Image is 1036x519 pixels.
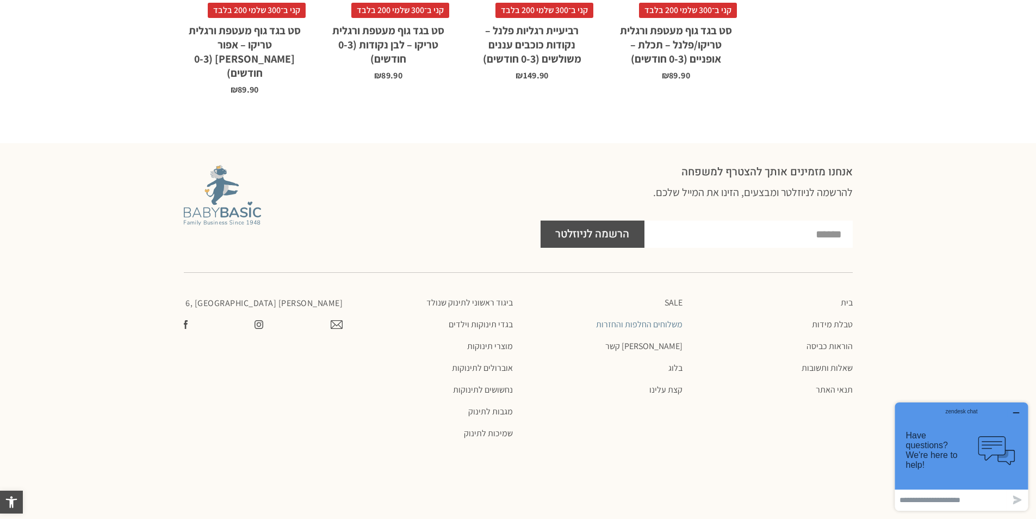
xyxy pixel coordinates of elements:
[231,84,238,95] span: ₪
[615,18,737,66] h2: סט בגד גוף מעטפת ורגלית טריקו/פלנל – תכלת – אופניים (0-3 חודשים)
[374,70,402,81] bdi: 89.90
[353,428,513,439] a: שמיכות לתינוק
[693,341,853,352] a: הוראות כביסה
[184,165,261,225] img: Baby Basic מבית אריה בגדים לתינוקות
[693,297,853,308] a: בית
[662,70,669,81] span: ₪
[331,320,343,329] img: צרו קשר עם בייבי בייסיק במייל
[693,384,853,395] a: תנאי האתר
[184,320,188,329] img: עשו לנו לייק בפייסבוק
[541,165,853,179] h2: אנחנו מזמינים אותך להצטרף למשפחה
[353,319,513,330] a: בגדי תינוקות וילדים
[639,3,737,18] span: קני ב־300 שלמי 200 בלבד
[255,320,263,329] img: צפו בעמוד שלנו באינסטגרם
[353,363,513,374] a: אוברולים לתינוקות
[693,319,853,330] a: טבלת מידות
[555,221,629,248] span: הרשמה לניוזלטר
[524,341,683,352] a: [PERSON_NAME] קשר
[353,406,513,417] a: מגבות לתינוק
[541,221,644,248] button: הרשמה לניוזלטר
[524,319,683,330] a: משלוחים החלפות והחזרות
[541,185,853,215] h3: להרשמה לניוזלטר ומבצעים, הזינו את המייל שלכם.
[471,18,593,66] h2: רביעיית רגליות פלנל – נקודות כוכבים עננים משולשים (0-3 חודשים)
[524,363,683,374] a: בלוג
[662,70,690,81] bdi: 89.90
[891,398,1032,515] iframe: Opens a widget where you can chat to one of our agents
[184,297,343,309] p: [PERSON_NAME] 6, [GEOGRAPHIC_DATA]
[353,297,513,308] a: ביגוד ראשוני לתינוק שנולד
[524,384,683,395] a: קצת עלינו
[495,3,593,18] span: קני ב־300 שלמי 200 בלבד
[208,3,306,18] span: קני ב־300 שלמי 200 בלבד
[184,18,306,80] h2: סט בגד גוף מעטפת ורגלית טריקו – אפור [PERSON_NAME] (0-3 חודשים)
[231,84,259,95] bdi: 89.90
[374,70,381,81] span: ₪
[327,18,449,66] h2: סט בגד גוף מעטפת ורגלית טריקו – לבן נקודות (0-3 חודשים)
[524,297,683,308] a: SALE
[353,341,513,352] a: מוצרי תינוקות
[524,297,683,395] nav: תפריט
[693,363,853,374] a: שאלות ותשובות
[353,384,513,395] a: נחשושים לתינוקות
[353,297,513,439] nav: תפריט
[516,70,523,81] span: ₪
[351,3,449,18] span: קני ב־300 שלמי 200 בלבד
[516,70,548,81] bdi: 149.90
[693,297,853,395] nav: תפריט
